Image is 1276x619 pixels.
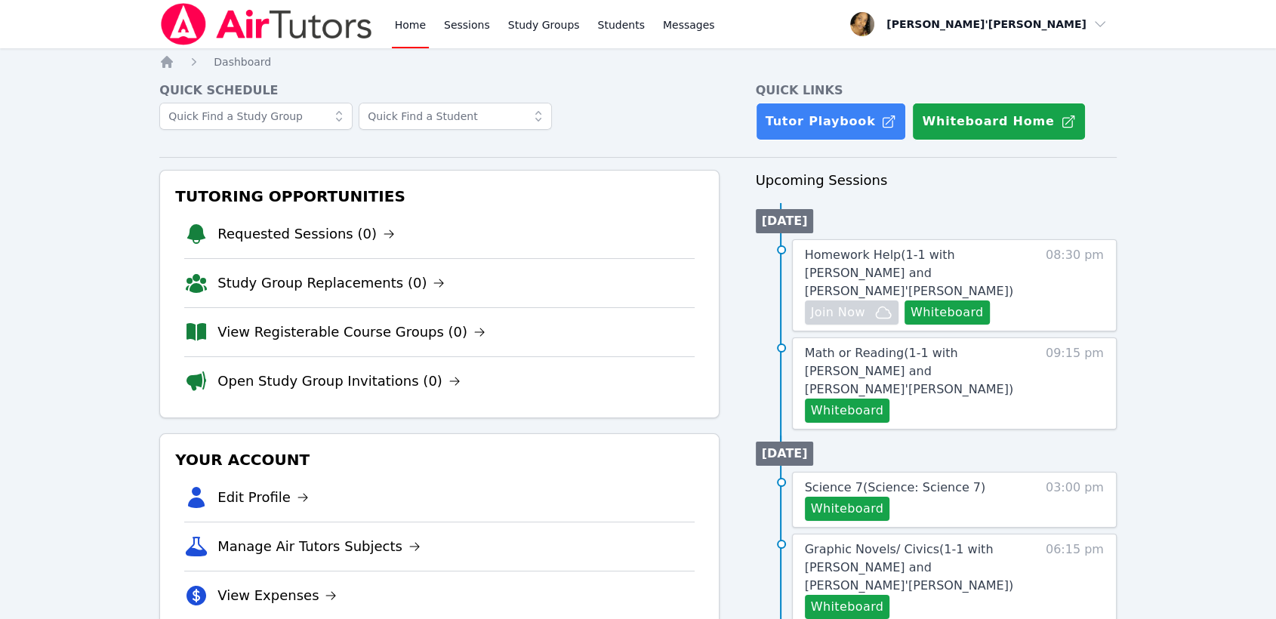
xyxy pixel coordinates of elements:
[217,223,395,245] a: Requested Sessions (0)
[159,54,1117,69] nav: Breadcrumb
[214,54,271,69] a: Dashboard
[217,536,421,557] a: Manage Air Tutors Subjects
[172,446,706,473] h3: Your Account
[912,103,1085,140] button: Whiteboard Home
[805,399,890,423] button: Whiteboard
[359,103,552,130] input: Quick Find a Student
[805,479,986,497] a: Science 7(Science: Science 7)
[805,595,890,619] button: Whiteboard
[805,344,1029,399] a: Math or Reading(1-1 with [PERSON_NAME] and [PERSON_NAME]'[PERSON_NAME])
[756,82,1117,100] h4: Quick Links
[217,585,337,606] a: View Expenses
[217,273,445,294] a: Study Group Replacements (0)
[217,371,461,392] a: Open Study Group Invitations (0)
[159,82,719,100] h4: Quick Schedule
[756,170,1117,191] h3: Upcoming Sessions
[159,3,373,45] img: Air Tutors
[1046,540,1104,619] span: 06:15 pm
[905,300,990,325] button: Whiteboard
[805,542,1013,593] span: Graphic Novels/ Civics ( 1-1 with [PERSON_NAME] and [PERSON_NAME]'[PERSON_NAME] )
[805,346,1013,396] span: Math or Reading ( 1-1 with [PERSON_NAME] and [PERSON_NAME]'[PERSON_NAME] )
[756,209,814,233] li: [DATE]
[172,183,706,210] h3: Tutoring Opportunities
[1046,246,1104,325] span: 08:30 pm
[805,300,898,325] button: Join Now
[805,248,1013,298] span: Homework Help ( 1-1 with [PERSON_NAME] and [PERSON_NAME]'[PERSON_NAME] )
[756,103,907,140] a: Tutor Playbook
[811,303,865,322] span: Join Now
[756,442,814,466] li: [DATE]
[805,540,1029,595] a: Graphic Novels/ Civics(1-1 with [PERSON_NAME] and [PERSON_NAME]'[PERSON_NAME])
[1046,479,1104,521] span: 03:00 pm
[159,103,353,130] input: Quick Find a Study Group
[1046,344,1104,423] span: 09:15 pm
[663,17,715,32] span: Messages
[805,497,890,521] button: Whiteboard
[805,246,1029,300] a: Homework Help(1-1 with [PERSON_NAME] and [PERSON_NAME]'[PERSON_NAME])
[217,487,309,508] a: Edit Profile
[217,322,485,343] a: View Registerable Course Groups (0)
[214,56,271,68] span: Dashboard
[805,480,986,494] span: Science 7 ( Science: Science 7 )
